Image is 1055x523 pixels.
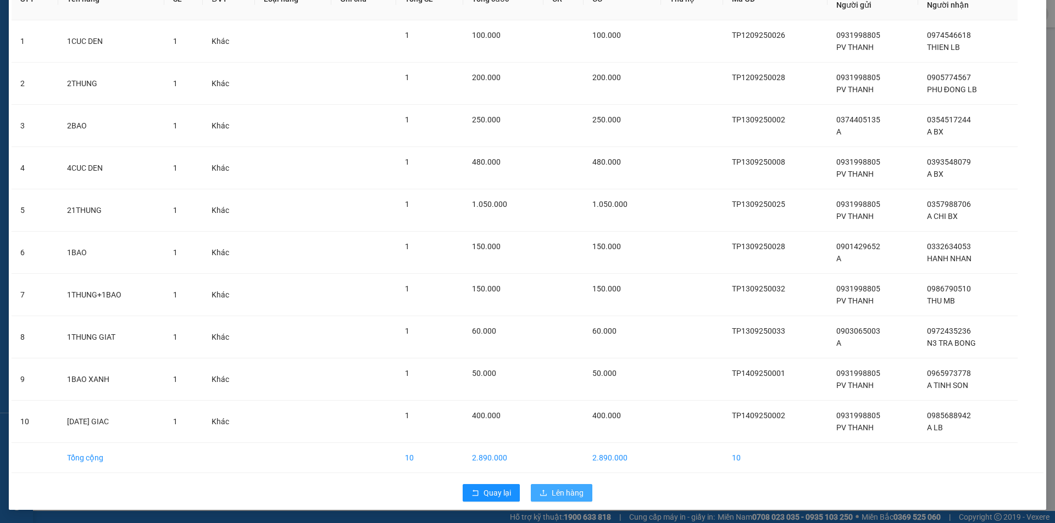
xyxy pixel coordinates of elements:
span: 1 [173,79,177,88]
td: 1CUC DEN [58,20,164,63]
td: 2THUNG [58,63,164,105]
span: PV THANH [836,212,874,221]
td: 3 [12,105,58,147]
span: 0357988706 [927,200,971,209]
span: 0905774567 [927,73,971,82]
td: Khác [203,147,254,189]
span: upload [540,489,547,498]
span: 0972435236 [927,327,971,335]
span: 1 [173,206,177,215]
td: 5 [12,189,58,232]
span: 400.000 [472,411,501,420]
span: 0985688942 [927,411,971,420]
span: Người nhận [927,1,969,9]
span: 0901429652 [836,242,880,251]
span: rollback [471,489,479,498]
span: 1 [405,411,409,420]
span: 200.000 [472,73,501,82]
td: 1BAO XANH [58,358,164,401]
span: TP1309250002 [732,115,785,124]
span: A LB [927,423,943,432]
span: 1 [173,164,177,172]
span: 200.000 [592,73,621,82]
td: Khác [203,274,254,316]
td: 1 [12,20,58,63]
span: 250.000 [592,115,621,124]
span: N3 TRA BONG [927,339,976,347]
span: 1 [173,248,177,257]
td: 1BAO [58,232,164,274]
span: 1 [173,121,177,130]
span: 1 [173,417,177,426]
button: rollbackQuay lại [463,484,520,502]
span: 0986790510 [927,284,971,293]
span: Lên hàng [552,487,584,499]
td: 7 [12,274,58,316]
span: 50.000 [472,369,496,378]
td: 8 [12,316,58,358]
span: 0931998805 [836,284,880,293]
td: Tổng cộng [58,443,164,473]
span: 150.000 [472,284,501,293]
span: 0393548079 [927,158,971,166]
span: 150.000 [592,242,621,251]
span: 480.000 [592,158,621,166]
td: 21THUNG [58,189,164,232]
span: 1 [173,290,177,299]
span: TP1309250032 [732,284,785,293]
span: 400.000 [592,411,621,420]
span: TP1309250025 [732,200,785,209]
span: 0374405135 [836,115,880,124]
span: 480.000 [472,158,501,166]
span: TP1309250033 [732,327,785,335]
span: TP1409250001 [732,369,785,378]
span: 100.000 [472,31,501,40]
td: 2.890.000 [584,443,661,473]
span: 0931998805 [836,31,880,40]
td: 2.890.000 [463,443,543,473]
td: Khác [203,316,254,358]
td: Khác [203,401,254,443]
span: PV THANH [836,381,874,390]
span: 0903065003 [836,327,880,335]
span: 0931998805 [836,158,880,166]
td: 1THUNG GIAT [58,316,164,358]
td: Khác [203,232,254,274]
span: 150.000 [472,242,501,251]
span: 1 [405,284,409,293]
span: PV THANH [836,170,874,178]
span: 1 [405,115,409,124]
span: Người gửi [836,1,871,9]
span: A [836,254,841,263]
span: 60.000 [472,327,496,335]
span: 0931998805 [836,73,880,82]
span: 1.050.000 [592,200,628,209]
span: A BX [927,127,943,136]
td: Khác [203,105,254,147]
td: 10 [396,443,463,473]
td: [DATE] GIAC [58,401,164,443]
span: 1 [405,158,409,166]
td: 9 [12,358,58,401]
td: 1THUNG+1BAO [58,274,164,316]
td: Khác [203,20,254,63]
td: Khác [203,63,254,105]
span: 1 [405,327,409,335]
span: TP1309250008 [732,158,785,166]
span: THU MB [927,296,955,305]
td: Khác [203,358,254,401]
span: PV THANH [836,85,874,94]
span: PV THANH [836,296,874,305]
span: 0931998805 [836,200,880,209]
span: A CHI BX [927,212,958,221]
span: PV THANH [836,43,874,52]
span: TP1309250028 [732,242,785,251]
span: 1 [173,37,177,46]
span: 1 [405,242,409,251]
td: 10 [12,401,58,443]
span: 0931998805 [836,411,880,420]
button: uploadLên hàng [531,484,592,502]
span: 1 [173,375,177,384]
span: A BX [927,170,943,178]
td: 6 [12,232,58,274]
